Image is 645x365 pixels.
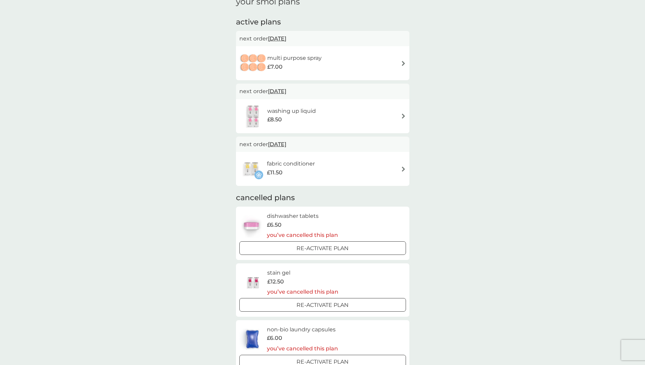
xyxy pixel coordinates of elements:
span: £11.50 [267,168,283,177]
span: £8.50 [267,115,282,124]
img: arrow right [401,61,406,66]
h2: cancelled plans [236,193,409,203]
img: fabric conditioner [239,157,263,181]
h6: stain gel [267,268,338,277]
h6: fabric conditioner [267,159,315,168]
p: you’ve cancelled this plan [267,344,338,353]
p: Re-activate Plan [296,244,349,253]
h6: dishwasher tablets [267,212,338,221]
img: stain gel [239,271,267,294]
h2: active plans [236,17,409,28]
span: [DATE] [268,85,286,98]
img: washing up liquid [239,104,267,128]
p: you’ve cancelled this plan [267,288,338,296]
span: [DATE] [268,138,286,151]
span: £6.00 [267,334,282,343]
p: next order [239,87,406,96]
span: £12.50 [267,277,284,286]
h6: washing up liquid [267,107,316,116]
button: Re-activate Plan [239,298,406,312]
h6: non-bio laundry capsules [267,325,338,334]
img: multi purpose spray [239,51,267,75]
span: £6.50 [267,221,282,229]
img: arrow right [401,114,406,119]
img: non-bio laundry capsules [239,327,265,351]
span: £7.00 [267,63,283,71]
p: you’ve cancelled this plan [267,231,338,240]
p: next order [239,140,406,149]
button: Re-activate Plan [239,241,406,255]
img: arrow right [401,167,406,172]
span: [DATE] [268,32,286,45]
img: dishwasher tablets [239,214,263,238]
h6: multi purpose spray [267,54,322,63]
p: next order [239,34,406,43]
p: Re-activate Plan [296,301,349,310]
